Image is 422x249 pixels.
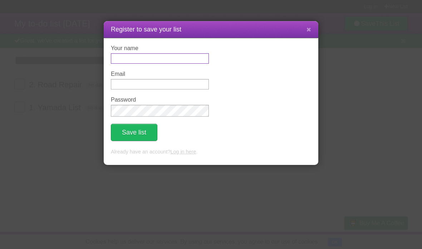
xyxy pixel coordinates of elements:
label: Email [111,71,209,77]
p: Already have an account? . [111,148,311,156]
h1: Register to save your list [111,25,311,34]
label: Password [111,97,209,103]
button: Save list [111,124,157,141]
a: Log in here [170,149,196,155]
label: Your name [111,45,209,52]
